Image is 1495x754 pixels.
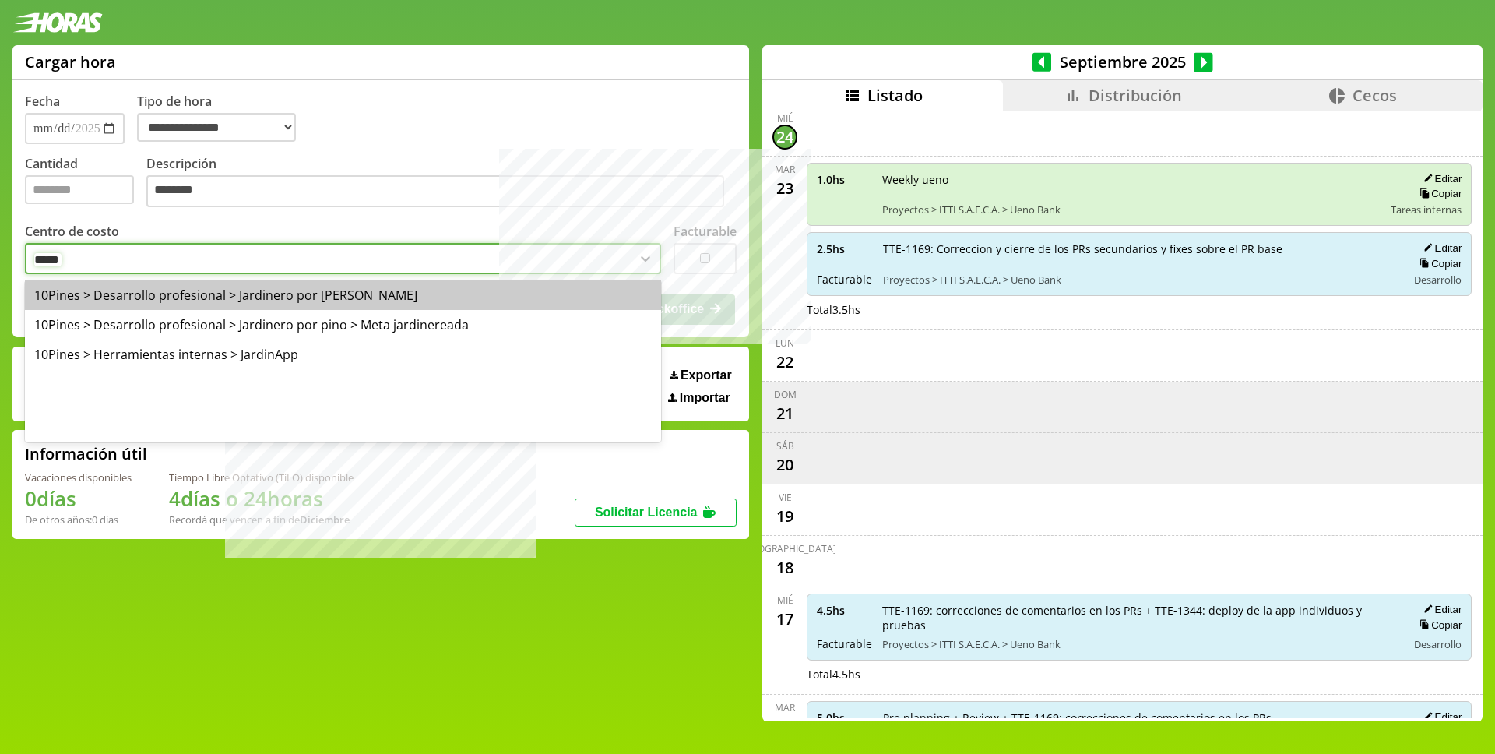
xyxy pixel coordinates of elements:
div: Recordá que vencen a fin de [169,513,354,527]
button: Copiar [1415,618,1462,632]
h1: 0 días [25,484,132,513]
span: 2.5 hs [817,241,872,256]
label: Facturable [674,223,737,240]
button: Editar [1419,710,1462,724]
div: mar [775,701,795,714]
span: Pre planning + Review + TTE-1169: correcciones de comentarios en los PRs [883,710,1396,725]
span: Desarrollo [1414,273,1462,287]
div: mié [777,111,793,125]
div: [DEMOGRAPHIC_DATA] [733,542,836,555]
div: 23 [772,176,797,201]
label: Fecha [25,93,60,110]
div: 22 [772,350,797,375]
span: 1.0 hs [817,172,871,187]
div: Total 4.5 hs [807,667,1472,682]
label: Cantidad [25,155,146,212]
button: Copiar [1415,257,1462,270]
span: 4.5 hs [817,603,871,618]
span: Septiembre 2025 [1051,51,1194,72]
div: 18 [772,555,797,580]
div: 10Pines > Herramientas internas > JardinApp [25,340,661,369]
div: Vacaciones disponibles [25,470,132,484]
div: Tiempo Libre Optativo (TiLO) disponible [169,470,354,484]
span: TTE-1169: correcciones de comentarios en los PRs + TTE-1344: deploy de la app individuos y pruebas [882,603,1396,632]
button: Editar [1419,603,1462,616]
span: Distribución [1089,85,1182,106]
div: Total 3.5 hs [807,302,1472,317]
button: Solicitar Licencia [575,499,737,527]
div: 16 [772,714,797,739]
img: logotipo [12,12,103,33]
b: Diciembre [300,513,350,527]
span: Exportar [681,368,732,382]
button: Editar [1419,172,1462,185]
div: 21 [772,401,797,426]
span: Cecos [1353,85,1397,106]
label: Tipo de hora [137,93,308,144]
div: scrollable content [762,111,1483,719]
span: Proyectos > ITTI S.A.E.C.A. > Ueno Bank [882,203,1380,217]
span: Facturable [817,272,872,287]
button: Editar [1419,241,1462,255]
div: lun [776,336,794,350]
select: Tipo de hora [137,113,296,142]
div: 10Pines > Desarrollo profesional > Jardinero por [PERSON_NAME] [25,280,661,310]
input: Cantidad [25,175,134,204]
h2: Información útil [25,443,147,464]
span: Solicitar Licencia [595,506,698,519]
h1: Cargar hora [25,51,116,72]
button: Exportar [665,368,737,383]
h1: 4 días o 24 horas [169,484,354,513]
div: mar [775,163,795,176]
span: Proyectos > ITTI S.A.E.C.A. > Ueno Bank [883,273,1396,287]
div: mié [777,594,793,607]
div: 19 [772,504,797,529]
div: dom [774,388,797,401]
span: Desarrollo [1414,637,1462,651]
textarea: Descripción [146,175,724,208]
div: 17 [772,607,797,632]
div: De otros años: 0 días [25,513,132,527]
span: Facturable [817,636,871,651]
span: 5.0 hs [817,710,872,725]
div: 10Pines > Desarrollo profesional > Jardinero por pino > Meta jardinereada [25,310,661,340]
div: vie [779,491,792,504]
label: Descripción [146,155,737,212]
span: TTE-1169: Correccion y cierre de los PRs secundarios y fixes sobre el PR base [883,241,1396,256]
div: 24 [772,125,797,150]
div: 20 [772,453,797,477]
span: Importar [680,391,730,405]
span: Proyectos > ITTI S.A.E.C.A. > Ueno Bank [882,637,1396,651]
div: sáb [776,439,794,453]
span: Listado [867,85,923,106]
span: Tareas internas [1391,203,1462,217]
span: Weekly ueno [882,172,1380,187]
button: Copiar [1415,187,1462,200]
label: Centro de costo [25,223,119,240]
